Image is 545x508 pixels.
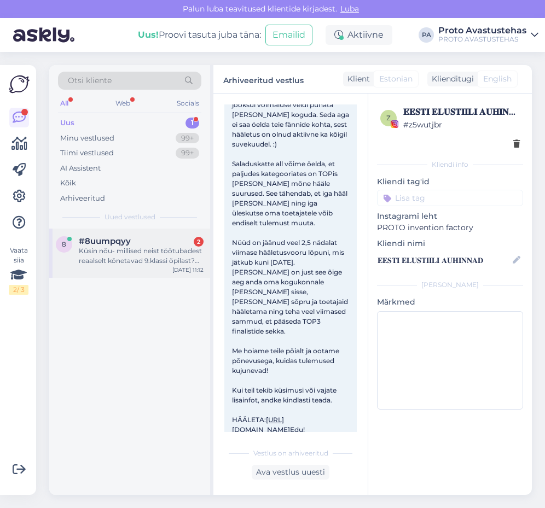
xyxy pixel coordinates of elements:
button: Emailid [265,25,312,45]
div: [PERSON_NAME] [377,280,523,290]
span: z [386,114,391,122]
div: Tiimi vestlused [60,148,114,159]
div: Uus [60,118,74,129]
img: Askly Logo [9,74,30,95]
div: 99+ [176,133,199,144]
div: Aktiivne [326,25,392,45]
p: Kliendi tag'id [377,176,523,188]
input: Lisa nimi [378,254,511,266]
div: Web [113,96,132,110]
a: Proto AvastustehasPROTO AVASTUSTEHAS [438,26,538,44]
div: Socials [175,96,201,110]
span: Vestlus on arhiveeritud [253,448,328,458]
div: Minu vestlused [60,133,114,144]
div: Kliendi info [377,160,523,170]
p: Kliendi nimi [377,238,523,249]
p: PROTO invention factory [377,222,523,233]
div: All [58,96,71,110]
span: Luba [337,4,362,14]
div: # z5wutjbr [403,119,520,131]
span: Tere armsad nominendid Oleme teadlikult andnud teile suve jooksul võimaluse veidi puhata [PERSON_... [232,71,351,453]
div: Klienditugi [427,73,474,85]
div: Proovi tasuta juba täna: [138,28,261,42]
div: 99+ [176,148,199,159]
div: AI Assistent [60,163,101,174]
div: 2 [194,237,204,247]
div: Vaata siia [9,246,28,295]
div: Klient [343,73,370,85]
div: 𝐄𝐄𝐒𝐓𝐈 𝐄𝐋𝐔𝐒𝐓𝐈𝐈𝐋𝐈 𝐀𝐔𝐇𝐈𝐍𝐍𝐀𝐃 [403,106,520,119]
p: Instagrami leht [377,211,523,222]
div: Ava vestlus uuesti [252,465,329,480]
div: Arhiveeritud [60,193,105,204]
span: Uued vestlused [105,212,155,222]
span: Otsi kliente [68,75,112,86]
div: 2 / 3 [9,285,28,295]
div: PROTO AVASTUSTEHAS [438,35,526,44]
div: PA [419,27,434,43]
div: Kõik [60,178,76,189]
div: [DATE] 11:12 [172,266,204,274]
input: Lisa tag [377,190,523,206]
span: #8uumpqyy [79,236,131,246]
span: 8 [62,240,66,248]
label: Arhiveeritud vestlus [223,72,304,86]
span: English [483,73,512,85]
div: Proto Avastustehas [438,26,526,35]
span: Estonian [379,73,413,85]
div: Küsin nõu- millised neist töötubadest reaalselt kõnetavad 9.klassi õpilast?[PERSON_NAME] [PERSON_... [79,246,204,266]
b: Uus! [138,30,159,40]
div: 1 [185,118,199,129]
p: Märkmed [377,296,523,308]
